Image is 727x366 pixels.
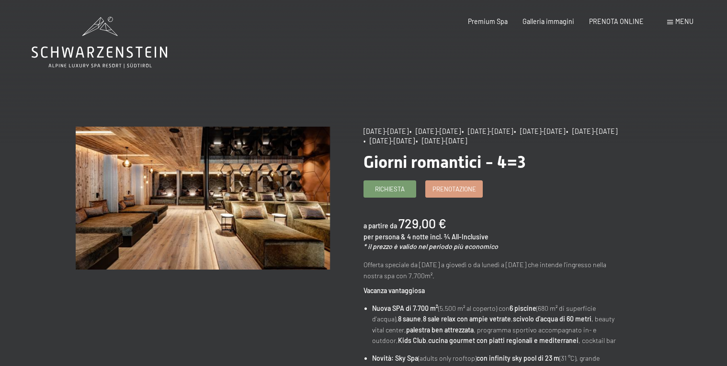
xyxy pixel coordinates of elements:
strong: palestra ben attrezzata [406,326,474,334]
span: • [DATE]-[DATE] [409,127,461,135]
strong: Vacanza vantaggiosa [363,286,425,295]
strong: 8 saune [398,315,421,323]
strong: Novità: Sky Spa [372,354,418,362]
strong: Kids Club [398,336,426,344]
li: (5.500 m² al coperto) con (680 m² di superficie d'acqua), , , , beauty vital center, , programma ... [372,303,617,346]
span: Giorni romantici - 4=3 [363,152,526,172]
span: Menu [675,17,693,25]
span: Richiesta [375,185,405,193]
strong: 8 sale relax con ampie vetrate [423,315,511,323]
strong: cucina gourmet con piatti regionali e mediterranei [428,336,579,344]
span: • [DATE]-[DATE] [566,127,617,135]
a: PRENOTA ONLINE [589,17,644,25]
span: 4 notte [407,233,429,241]
span: a partire da [363,222,397,230]
span: • [DATE]-[DATE] [514,127,565,135]
span: Prenotazione [432,185,476,193]
a: Galleria immagini [523,17,574,25]
span: [DATE]-[DATE] [363,127,409,135]
span: • [DATE]-[DATE] [462,127,513,135]
strong: 6 piscine [510,304,536,312]
strong: con infinity sky pool di 23 m [477,354,559,362]
img: Giorni romantici - 4=3 [76,127,329,270]
span: • [DATE]-[DATE] [416,137,467,145]
b: 729,00 € [398,215,446,231]
strong: Nuova SPA di 7.700 m² [372,304,438,312]
p: Offerta speciale da [DATE] a giovedì o da lunedì a [DATE] che intende l'ingresso nella nostra spa... [363,260,617,281]
span: incl. ¾ All-Inclusive [430,233,488,241]
span: per persona & [363,233,406,241]
a: Premium Spa [468,17,508,25]
span: • [DATE]-[DATE] [363,137,415,145]
a: Richiesta [364,181,416,197]
a: Prenotazione [426,181,482,197]
strong: scivolo d'acqua di 60 metri [513,315,591,323]
em: * il prezzo è valido nel periodo più economico [363,242,498,250]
